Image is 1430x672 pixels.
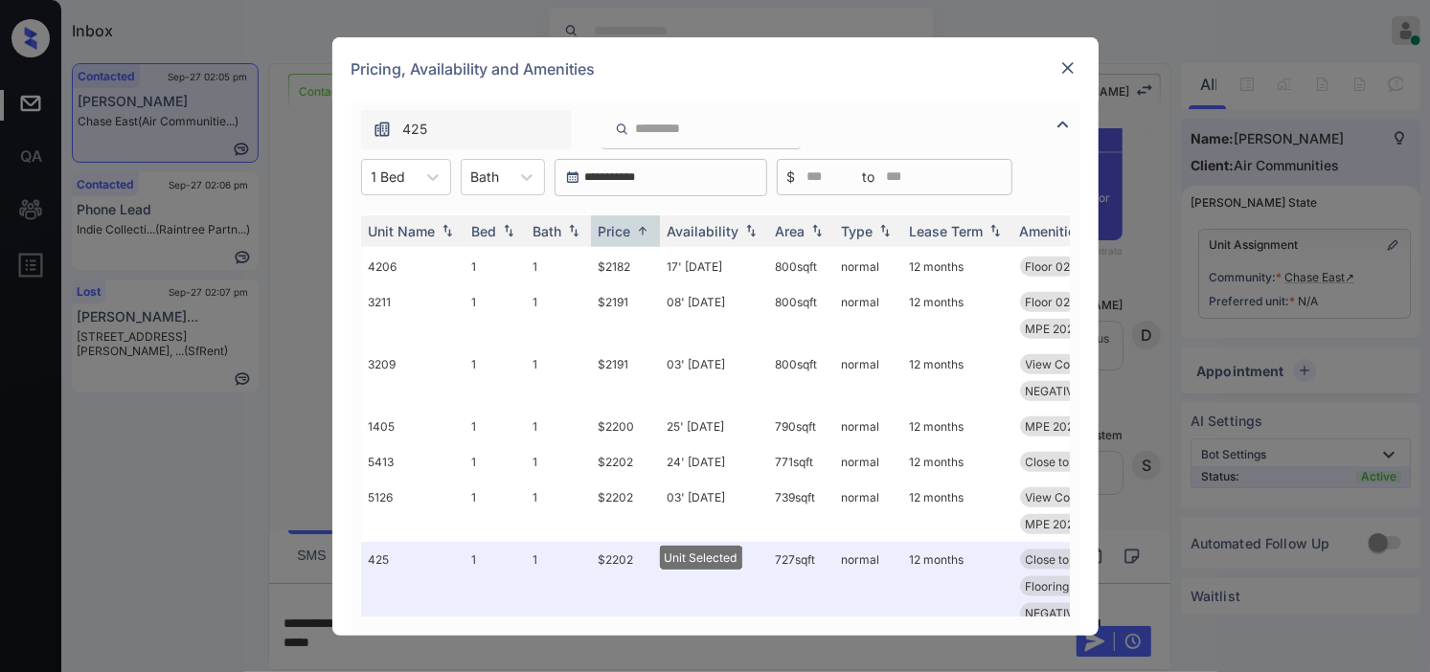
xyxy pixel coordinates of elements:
[526,347,591,409] td: 1
[361,347,465,409] td: 3209
[1026,606,1126,620] span: NEGATIVE Locati...
[834,347,902,409] td: normal
[902,542,1012,658] td: 12 months
[834,409,902,444] td: normal
[472,223,497,239] div: Bed
[564,224,583,237] img: sorting
[465,444,526,480] td: 1
[768,284,834,347] td: 800 sqft
[902,249,1012,284] td: 12 months
[741,224,760,237] img: sorting
[438,224,457,237] img: sorting
[902,347,1012,409] td: 12 months
[834,444,902,480] td: normal
[834,542,902,658] td: normal
[768,347,834,409] td: 800 sqft
[842,223,874,239] div: Type
[361,542,465,658] td: 425
[768,480,834,542] td: 739 sqft
[863,167,875,188] span: to
[465,347,526,409] td: 1
[660,542,768,658] td: 27' [DATE]
[526,542,591,658] td: 1
[660,347,768,409] td: 03' [DATE]
[1052,113,1075,136] img: icon-zuma
[1026,357,1111,371] span: View Courtyard
[499,224,518,237] img: sorting
[465,249,526,284] td: 1
[599,223,631,239] div: Price
[787,167,796,188] span: $
[1058,58,1078,78] img: close
[834,284,902,347] td: normal
[361,249,465,284] td: 4206
[807,224,827,237] img: sorting
[591,249,660,284] td: $2182
[668,223,739,239] div: Availability
[1026,295,1071,309] span: Floor 02
[1026,419,1134,434] span: MPE 2025 SmartR...
[361,284,465,347] td: 3211
[591,542,660,658] td: $2202
[660,249,768,284] td: 17' [DATE]
[902,409,1012,444] td: 12 months
[986,224,1005,237] img: sorting
[633,224,652,238] img: sorting
[902,480,1012,542] td: 12 months
[591,284,660,347] td: $2191
[373,120,392,139] img: icon-zuma
[660,409,768,444] td: 25' [DATE]
[834,249,902,284] td: normal
[1026,455,1120,469] span: Close to Amenit...
[660,284,768,347] td: 08' [DATE]
[902,444,1012,480] td: 12 months
[361,409,465,444] td: 1405
[591,480,660,542] td: $2202
[1026,517,1134,531] span: MPE 2025 SmartR...
[875,224,895,237] img: sorting
[591,409,660,444] td: $2200
[1026,322,1134,336] span: MPE 2025 SmartR...
[615,121,629,138] img: icon-zuma
[660,480,768,542] td: 03' [DATE]
[465,480,526,542] td: 1
[1026,259,1071,274] span: Floor 02
[361,444,465,480] td: 5413
[768,249,834,284] td: 800 sqft
[776,223,806,239] div: Area
[902,284,1012,347] td: 12 months
[526,444,591,480] td: 1
[1026,490,1111,504] span: View Courtyard
[361,480,465,542] td: 5126
[1026,384,1126,398] span: NEGATIVE Locati...
[768,542,834,658] td: 727 sqft
[1020,223,1084,239] div: Amenities
[369,223,436,239] div: Unit Name
[526,284,591,347] td: 1
[834,480,902,542] td: normal
[768,444,834,480] td: 771 sqft
[591,444,660,480] td: $2202
[533,223,562,239] div: Bath
[1026,552,1120,567] span: Close to Amenit...
[403,119,428,140] span: 425
[465,284,526,347] td: 1
[332,37,1099,101] div: Pricing, Availability and Amenities
[526,409,591,444] td: 1
[768,409,834,444] td: 790 sqft
[526,249,591,284] td: 1
[465,542,526,658] td: 1
[1026,579,1120,594] span: Flooring Wood 1...
[910,223,984,239] div: Lease Term
[526,480,591,542] td: 1
[591,347,660,409] td: $2191
[465,409,526,444] td: 1
[660,444,768,480] td: 24' [DATE]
